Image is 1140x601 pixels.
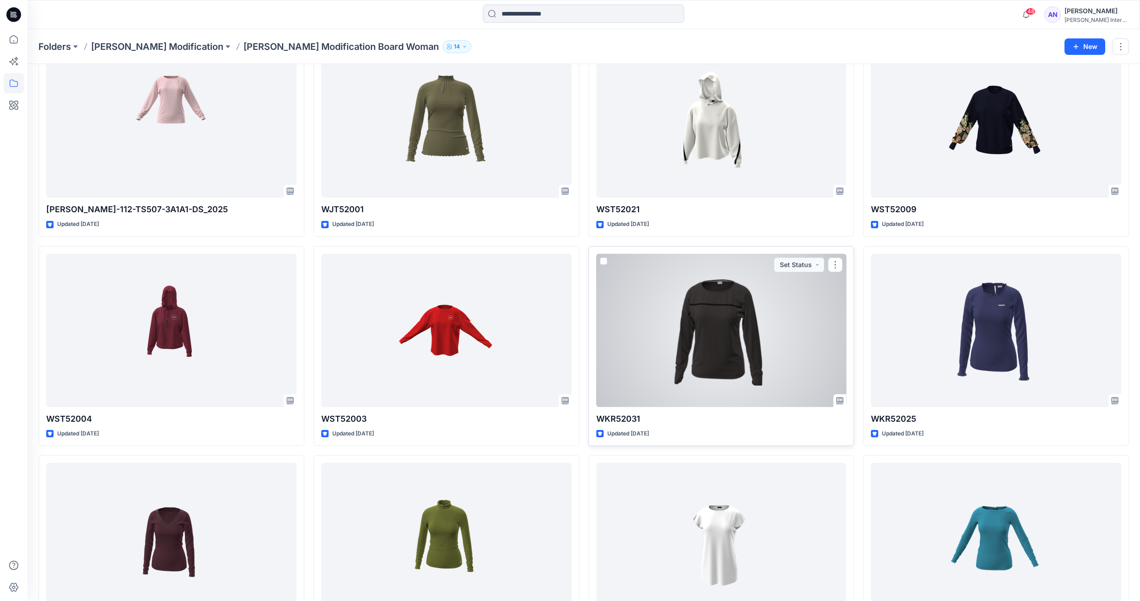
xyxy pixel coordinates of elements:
[871,413,1121,425] p: WKR52025
[321,413,572,425] p: WST52003
[871,254,1121,407] a: WKR52025
[1064,38,1105,55] button: New
[596,45,847,198] a: WST52021​
[46,45,297,198] a: OTTO-112-TS507-3A1A1-DS_2025
[321,203,572,216] p: WJT52001
[91,40,223,53] a: [PERSON_NAME] Modification
[1044,6,1061,23] div: AN
[243,40,439,53] p: [PERSON_NAME] Modification Board Woman
[57,429,99,439] p: Updated [DATE]
[607,220,649,229] p: Updated [DATE]
[46,254,297,407] a: WST52004
[1064,16,1129,23] div: [PERSON_NAME] International
[596,254,847,407] a: WKR52031
[332,429,374,439] p: Updated [DATE]
[1026,8,1036,15] span: 48
[57,220,99,229] p: Updated [DATE]
[38,40,71,53] a: Folders
[1064,5,1129,16] div: [PERSON_NAME]
[321,45,572,198] a: WJT52001
[871,45,1121,198] a: WST52009
[454,42,460,52] p: 14
[46,413,297,425] p: WST52004
[332,220,374,229] p: Updated [DATE]
[882,220,924,229] p: Updated [DATE]
[46,203,297,216] p: [PERSON_NAME]-112-TS507-3A1A1-DS_2025
[443,40,471,53] button: 14
[871,203,1121,216] p: WST52009
[321,254,572,407] a: WST52003
[596,203,847,216] p: WST52021​
[596,413,847,425] p: WKR52031
[882,429,924,439] p: Updated [DATE]
[607,429,649,439] p: Updated [DATE]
